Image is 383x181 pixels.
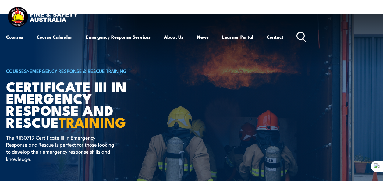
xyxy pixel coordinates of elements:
[267,30,283,44] a: Contact
[6,80,157,128] h1: Certificate III in Emergency Response and Rescue
[86,30,151,44] a: Emergency Response Services
[197,30,209,44] a: News
[30,67,127,74] a: Emergency Response & Rescue Training
[164,30,183,44] a: About Us
[37,30,73,44] a: Course Calendar
[6,67,157,74] h6: >
[222,30,253,44] a: Learner Portal
[6,134,117,162] p: The RII30719 Certificate III in Emergency Response and Rescue is perfect for those looking to dev...
[6,67,27,74] a: COURSES
[59,111,126,132] strong: TRAINING
[6,30,23,44] a: Courses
